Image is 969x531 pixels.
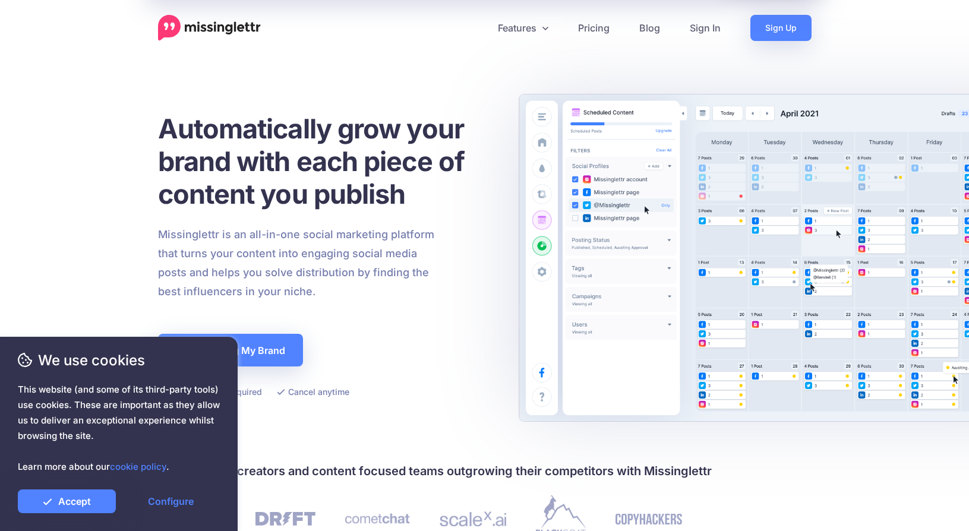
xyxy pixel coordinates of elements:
a: Sign Up [750,15,812,41]
h1: Automatically grow your brand with each piece of content you publish [158,112,494,210]
a: Blog [624,15,675,41]
a: Start Growing My Brand [158,334,303,366]
a: Sign In [675,15,736,41]
a: Features [483,15,563,41]
a: Home [158,15,261,41]
span: We use cookies [18,350,220,371]
a: Configure [122,489,220,513]
a: cookie policy [110,461,166,472]
span: This website (and some of its third-party tools) use cookies. These are important as they allow u... [18,382,220,475]
li: Cancel anytime [277,384,349,399]
p: Missinglettr is an all-in-one social marketing platform that turns your content into engaging soc... [158,225,435,301]
a: Pricing [563,15,624,41]
a: Accept [18,489,116,513]
h4: Join 30,000+ creators and content focused teams outgrowing their competitors with Missinglettr [158,462,812,481]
